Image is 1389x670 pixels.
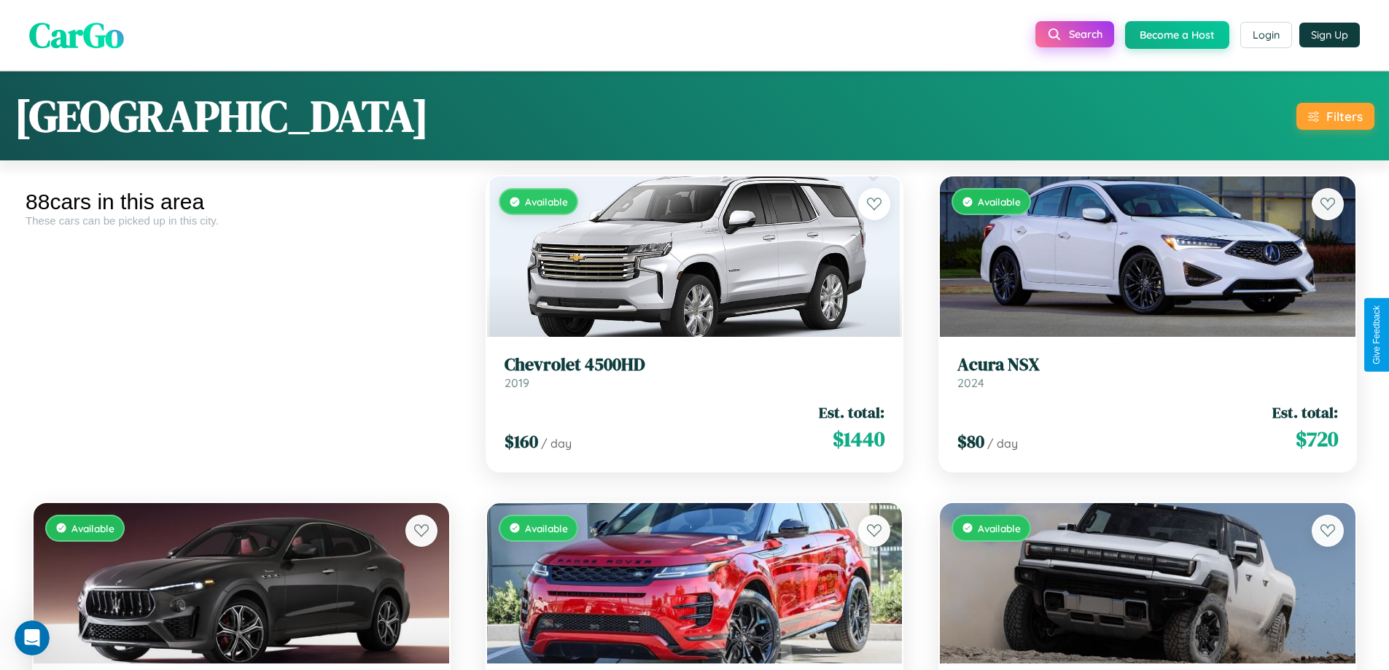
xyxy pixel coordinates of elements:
[987,436,1018,451] span: / day
[505,429,538,453] span: $ 160
[505,354,885,390] a: Chevrolet 4500HD2019
[978,195,1021,208] span: Available
[26,214,457,227] div: These cars can be picked up in this city.
[1326,109,1363,124] div: Filters
[1296,424,1338,453] span: $ 720
[957,354,1338,390] a: Acura NSX2024
[833,424,884,453] span: $ 1440
[1299,23,1360,47] button: Sign Up
[541,436,572,451] span: / day
[1296,103,1374,130] button: Filters
[29,11,124,59] span: CarGo
[978,522,1021,534] span: Available
[957,354,1338,375] h3: Acura NSX
[26,190,457,214] div: 88 cars in this area
[525,195,568,208] span: Available
[1035,21,1114,47] button: Search
[15,620,50,655] iframe: Intercom live chat
[525,522,568,534] span: Available
[1372,305,1382,365] div: Give Feedback
[1240,22,1292,48] button: Login
[1069,28,1102,41] span: Search
[15,86,429,146] h1: [GEOGRAPHIC_DATA]
[505,354,885,375] h3: Chevrolet 4500HD
[1125,21,1229,49] button: Become a Host
[71,522,114,534] span: Available
[1272,402,1338,423] span: Est. total:
[819,402,884,423] span: Est. total:
[505,375,529,390] span: 2019
[957,375,984,390] span: 2024
[957,429,984,453] span: $ 80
